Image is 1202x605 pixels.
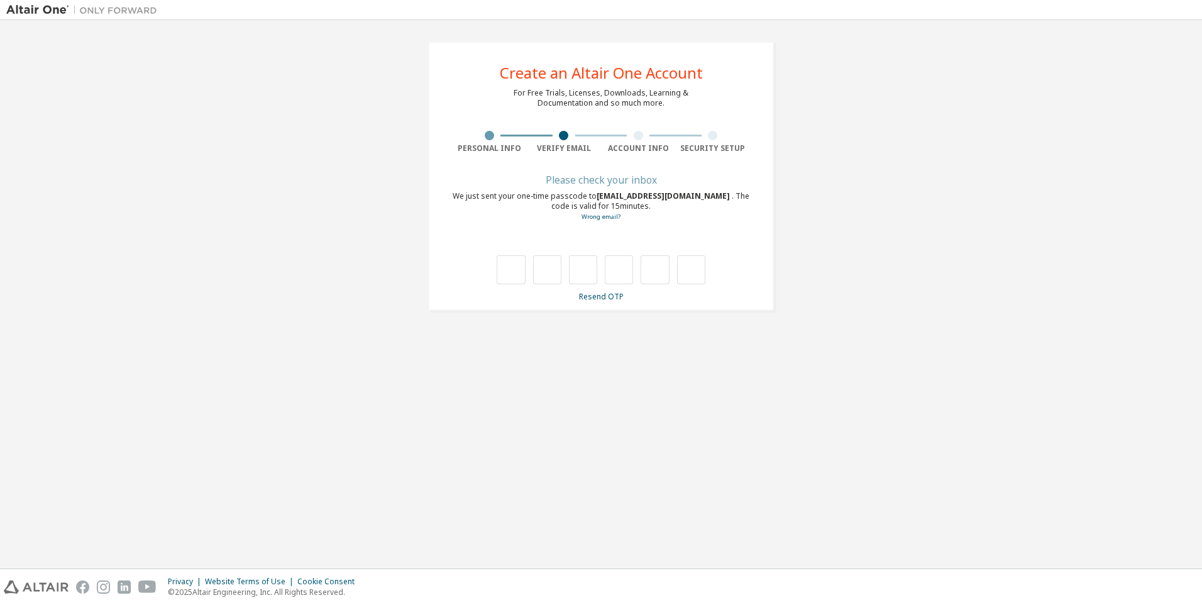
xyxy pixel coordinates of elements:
div: Privacy [168,577,205,587]
img: youtube.svg [138,580,157,594]
a: Resend OTP [579,291,624,302]
div: Verify Email [527,143,602,153]
div: Create an Altair One Account [500,65,703,80]
img: facebook.svg [76,580,89,594]
span: [EMAIL_ADDRESS][DOMAIN_NAME] [597,191,732,201]
p: © 2025 Altair Engineering, Inc. All Rights Reserved. [168,587,362,597]
div: Account Info [601,143,676,153]
div: Please check your inbox [452,176,750,184]
img: instagram.svg [97,580,110,594]
div: Website Terms of Use [205,577,297,587]
div: We just sent your one-time passcode to . The code is valid for 15 minutes. [452,191,750,222]
div: Security Setup [676,143,751,153]
div: For Free Trials, Licenses, Downloads, Learning & Documentation and so much more. [514,88,688,108]
div: Personal Info [452,143,527,153]
img: Altair One [6,4,163,16]
div: Cookie Consent [297,577,362,587]
img: altair_logo.svg [4,580,69,594]
a: Go back to the registration form [582,213,620,221]
img: linkedin.svg [118,580,131,594]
